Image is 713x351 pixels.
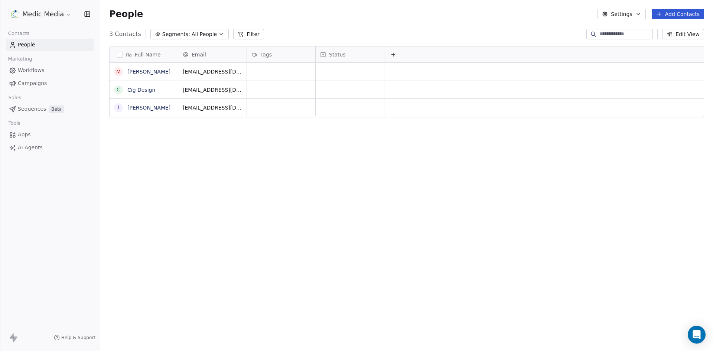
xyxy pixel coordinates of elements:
[61,335,95,341] span: Help & Support
[54,335,95,341] a: Help & Support
[109,9,143,20] span: People
[9,8,73,20] button: Medic Media
[110,63,178,338] div: grid
[5,28,33,39] span: Contacts
[6,77,94,90] a: Campaigns
[6,64,94,77] a: Workflows
[110,46,178,62] div: Full Name
[127,69,170,75] a: [PERSON_NAME]
[178,63,704,338] div: grid
[247,46,315,62] div: Tags
[18,41,35,49] span: People
[5,53,35,65] span: Marketing
[109,30,141,39] span: 3 Contacts
[178,46,247,62] div: Email
[192,51,206,58] span: Email
[18,131,31,139] span: Apps
[5,118,23,129] span: Tools
[18,79,47,87] span: Campaigns
[652,9,704,19] button: Add Contacts
[118,104,119,111] div: I
[329,51,346,58] span: Status
[162,30,190,38] span: Segments:
[22,9,64,19] span: Medic Media
[117,86,120,94] div: C
[6,142,94,154] a: AI Agents
[183,86,242,94] span: [EMAIL_ADDRESS][DOMAIN_NAME]
[6,129,94,141] a: Apps
[10,10,19,19] img: Logoicon.png
[192,30,217,38] span: All People
[183,68,242,75] span: [EMAIL_ADDRESS][DOMAIN_NAME]
[49,105,64,113] span: Beta
[6,103,94,115] a: SequencesBeta
[18,105,46,113] span: Sequences
[18,144,43,152] span: AI Agents
[127,105,170,111] a: [PERSON_NAME]
[260,51,272,58] span: Tags
[5,92,25,103] span: Sales
[116,68,121,76] div: M
[135,51,161,58] span: Full Name
[18,66,45,74] span: Workflows
[233,29,264,39] button: Filter
[662,29,704,39] button: Edit View
[598,9,645,19] button: Settings
[127,87,155,93] a: Cig Design
[316,46,384,62] div: Status
[183,104,242,111] span: [EMAIL_ADDRESS][DOMAIN_NAME]
[6,39,94,51] a: People
[688,326,706,344] div: Open Intercom Messenger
